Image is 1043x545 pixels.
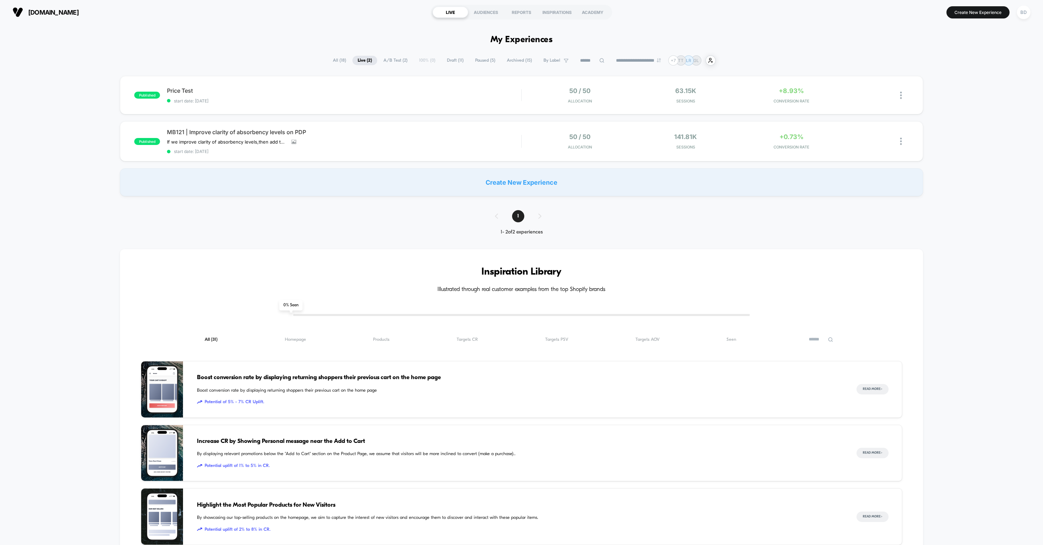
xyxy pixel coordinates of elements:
[120,168,923,196] div: Create New Experience
[575,7,610,18] div: ACADEMY
[678,58,684,63] p: TT
[13,7,23,17] img: Visually logo
[141,425,183,481] img: By displaying relevant promotions below the "Add to Cart" section on the Product Page, we assume ...
[457,337,478,342] span: Targets CR
[543,58,560,63] span: By Label
[197,514,843,521] span: By showcasing our top-selling products on the homepage, we aim to capture the interest of new vis...
[668,55,678,66] div: + 7
[1017,6,1030,19] div: BD
[657,58,661,62] img: end
[488,229,555,235] div: 1 - 2 of 2 experiences
[197,399,843,406] span: Potential of 5% - 7% CR Uplift.
[569,133,591,140] span: 50 / 50
[539,7,575,18] div: INSPIRATIONS
[900,138,902,145] img: close
[167,139,286,145] span: If we improve clarity of absorbency levels,then add to carts & CR will increase,because users are...
[470,56,501,65] span: Paused ( 5 )
[490,35,553,45] h1: My Experiences
[512,210,524,222] span: 1
[674,133,697,140] span: 141.81k
[167,149,521,154] span: start date: [DATE]
[857,448,889,458] button: Read More>
[568,145,592,149] span: Allocation
[1015,5,1033,20] button: BD
[545,337,568,342] span: Targets PSV
[468,7,504,18] div: AUDIENCES
[197,501,843,510] span: Highlight the Most Popular Products for New Visitors
[433,7,468,18] div: LIVE
[197,373,843,382] span: Boost conversion rate by displaying returning shoppers their previous cart on the home page
[442,56,469,65] span: Draft ( 11 )
[634,99,737,103] span: Sessions
[10,7,81,18] button: [DOMAIN_NAME]
[779,87,804,94] span: +8.93%
[197,451,843,458] span: By displaying relevant promotions below the "Add to Cart" section on the Product Page, we assume ...
[857,512,889,522] button: Read More>
[197,526,843,533] span: Potential uplift of 2% to 8% in CR.
[197,462,843,469] span: Potential uplift of 1% to 5% in CR.
[779,133,804,140] span: +0.73%
[167,98,521,103] span: start date: [DATE]
[740,99,843,103] span: CONVERSION RATE
[726,337,736,342] span: Seen
[635,337,660,342] span: Targets AOV
[686,58,691,63] p: LR
[857,384,889,394] button: Read More>
[134,92,160,99] span: published
[693,58,699,63] p: GL
[502,56,537,65] span: Archived ( 15 )
[373,337,389,342] span: Products
[141,361,183,417] img: Boost conversion rate by displaying returning shoppers their previous cart on the home page
[134,138,160,145] span: published
[634,145,737,149] span: Sessions
[197,387,843,394] span: Boost conversion rate by displaying returning shoppers their previous cart on the home page
[946,6,1010,18] button: Create New Experience
[141,489,183,545] img: By showcasing our top-selling products on the homepage, we aim to capture the interest of new vis...
[740,145,843,149] span: CONVERSION RATE
[279,300,303,310] span: 0 % Seen
[568,99,592,103] span: Allocation
[141,286,902,293] h4: Illustrated through real customer examples from the top Shopify brands
[378,56,413,65] span: A/B Test ( 2 )
[569,87,591,94] span: 50 / 50
[900,92,902,99] img: close
[352,56,377,65] span: Live ( 2 )
[675,87,696,94] span: 63.15k
[167,129,521,136] span: MB121 | Improve clarity of absorbency levels on PDP
[328,56,351,65] span: All ( 18 )
[211,337,218,342] span: ( 31 )
[504,7,539,18] div: REPORTS
[285,337,306,342] span: Homepage
[197,437,843,446] span: Increase CR by Showing Personal message near the Add to Cart
[141,267,902,278] h3: Inspiration Library
[167,87,521,94] span: Price Test
[205,337,218,342] span: All
[28,9,79,16] span: [DOMAIN_NAME]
